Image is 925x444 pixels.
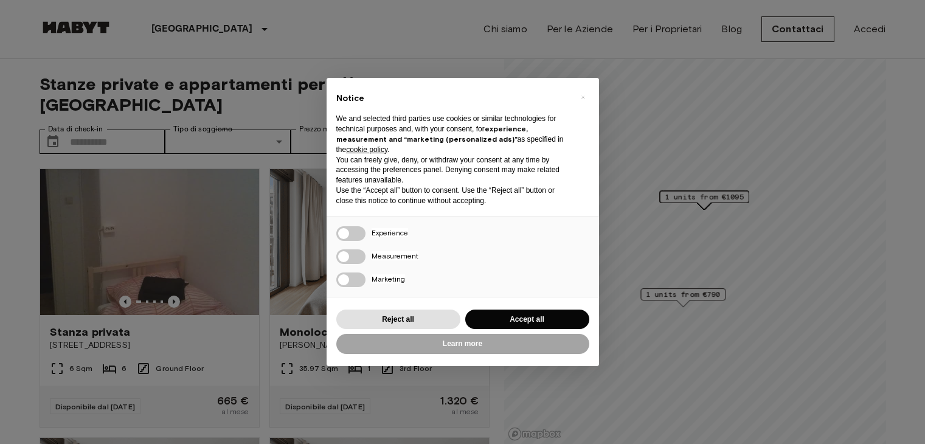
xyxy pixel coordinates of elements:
[372,274,405,283] span: Marketing
[346,145,387,154] a: cookie policy
[573,88,593,107] button: Close this notice
[465,310,589,330] button: Accept all
[336,92,570,105] h2: Notice
[336,114,570,154] p: We and selected third parties use cookies or similar technologies for technical purposes and, wit...
[336,124,528,144] strong: experience, measurement and “marketing (personalized ads)”
[581,90,585,105] span: ×
[336,186,570,206] p: Use the “Accept all” button to consent. Use the “Reject all” button or close this notice to conti...
[372,251,418,260] span: Measurement
[372,228,408,237] span: Experience
[336,310,460,330] button: Reject all
[336,155,570,186] p: You can freely give, deny, or withdraw your consent at any time by accessing the preferences pane...
[336,334,589,354] button: Learn more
